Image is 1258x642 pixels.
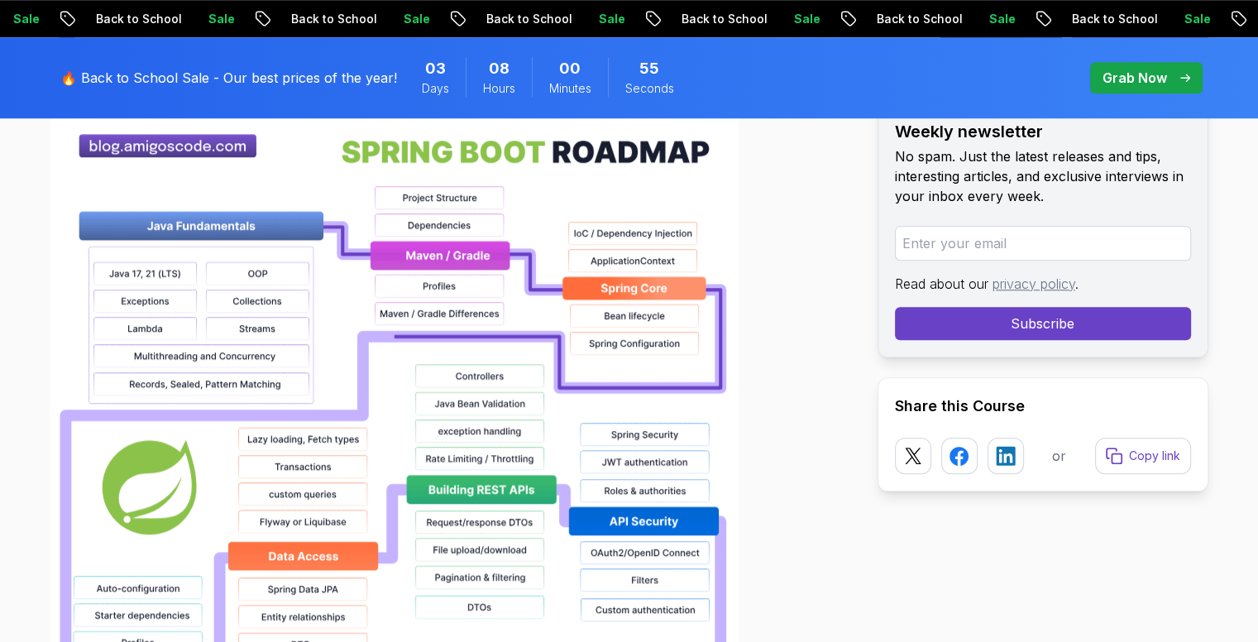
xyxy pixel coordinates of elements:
[483,80,515,97] span: Hours
[895,274,1191,294] p: Read about our .
[1129,448,1180,464] p: Copy link
[895,307,1191,340] button: Subscribe
[1059,11,1171,27] p: Back to School
[1103,68,1167,88] p: Grab Now
[473,11,586,27] p: Back to School
[425,57,446,80] span: 3 Days
[278,11,390,27] p: Back to School
[781,11,834,27] p: Sale
[422,80,449,97] span: Days
[1095,438,1191,474] button: Copy link
[895,146,1191,206] p: No spam. Just the latest releases and tips, interesting articles, and exclusive interviews in you...
[1052,446,1066,466] p: or
[639,57,659,80] span: 55 Seconds
[60,68,397,88] p: 🔥 Back to School Sale - Our best prices of the year!
[668,11,781,27] p: Back to School
[1171,11,1224,27] p: Sale
[83,11,195,27] p: Back to School
[549,80,591,97] span: Minutes
[625,80,674,97] span: Seconds
[390,11,443,27] p: Sale
[895,120,1191,143] h2: Weekly newsletter
[195,11,248,27] p: Sale
[895,226,1191,261] input: Enter your email
[559,57,581,80] span: 0 Minutes
[586,11,639,27] p: Sale
[895,395,1191,418] h2: Share this Course
[976,11,1029,27] p: Sale
[993,275,1075,292] a: privacy policy
[863,11,976,27] p: Back to School
[489,57,509,80] span: 8 Hours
